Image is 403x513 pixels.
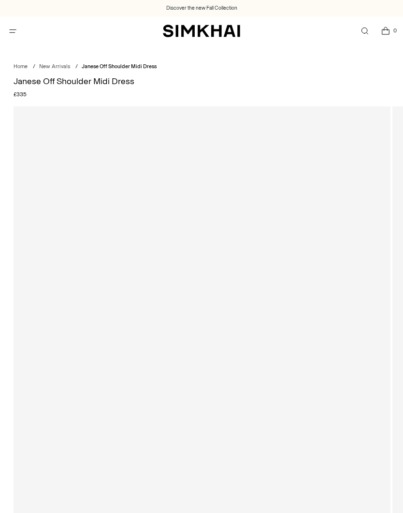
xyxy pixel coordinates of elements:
span: Janese Off Shoulder Midi Dress [82,63,157,70]
div: / [33,63,35,71]
a: Open search modal [355,21,374,41]
span: £335 [14,90,27,99]
a: New Arrivals [39,63,70,70]
span: 0 [390,26,399,35]
div: / [75,63,78,71]
h1: Janese Off Shoulder Midi Dress [14,77,390,86]
a: Home [14,63,28,70]
a: SIMKHAI [163,24,240,38]
a: Discover the new Fall Collection [166,4,237,12]
a: Open cart modal [375,21,395,41]
nav: breadcrumbs [14,63,390,71]
button: Open menu modal [3,21,23,41]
